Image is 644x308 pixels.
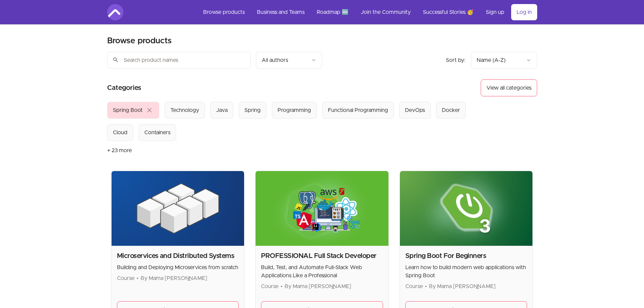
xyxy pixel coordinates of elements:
a: Join the Community [355,4,416,20]
span: By Mama [PERSON_NAME] [429,284,496,289]
span: • [425,284,427,289]
span: search [113,55,119,65]
h2: Browse products [107,35,172,46]
span: By Mama [PERSON_NAME] [141,276,207,281]
img: Product image for PROFESSIONAL Full Stack Developer [256,171,388,246]
p: Build, Test, and Automate Full-Stack Web Applications Like a Professional [261,263,383,280]
h2: Microservices and Distributed Systems [117,251,239,261]
div: DevOps [405,106,425,114]
span: Course [405,284,423,289]
a: Successful Stories 🥳 [418,4,479,20]
h2: Categories [107,79,141,96]
button: + 23 more [107,141,132,160]
a: Log in [511,4,537,20]
div: Spring [244,106,261,114]
span: By Mama [PERSON_NAME] [285,284,351,289]
h2: Spring Boot For Beginners [405,251,527,261]
a: Business and Teams [252,4,310,20]
div: Technology [170,106,199,114]
span: • [137,276,139,281]
div: Containers [144,128,170,137]
span: close [145,106,153,114]
div: Docker [442,106,460,114]
div: Programming [278,106,311,114]
a: Sign up [480,4,510,20]
img: Product image for Spring Boot For Beginners [400,171,533,246]
div: Java [216,106,228,114]
img: Product image for Microservices and Distributed Systems [112,171,244,246]
a: Browse products [198,4,250,20]
a: Roadmap 🆕 [311,4,354,20]
p: Building and Deploying Microservices from scratch [117,263,239,271]
p: Learn how to build modern web applications with Spring Boot [405,263,527,280]
button: View all categories [481,79,537,96]
span: Course [117,276,135,281]
img: Amigoscode logo [107,4,123,20]
div: Functional Programming [328,106,388,114]
nav: Main [198,4,537,20]
span: Course [261,284,279,289]
div: Cloud [113,128,127,137]
span: Sort by: [446,57,466,63]
input: Search product names [107,52,251,69]
h2: PROFESSIONAL Full Stack Developer [261,251,383,261]
div: Spring Boot [113,106,143,114]
button: Filter by author [256,52,322,69]
button: Product sort options [471,52,537,69]
span: • [281,284,283,289]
